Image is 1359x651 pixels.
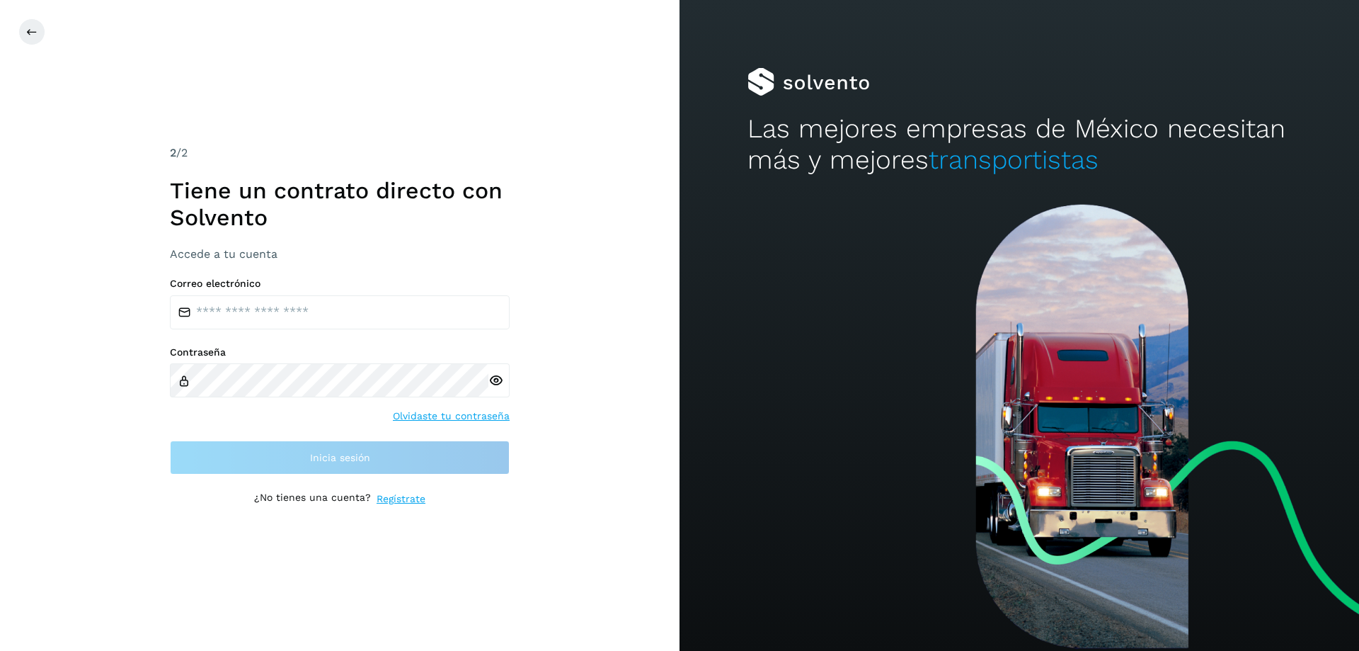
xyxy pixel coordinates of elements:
div: /2 [170,145,510,162]
h1: Tiene un contrato directo con Solvento [170,177,510,232]
span: 2 [170,146,176,159]
a: Regístrate [377,492,425,506]
span: transportistas [929,145,1099,175]
p: ¿No tienes una cuenta? [254,492,371,506]
label: Contraseña [170,346,510,358]
a: Olvidaste tu contraseña [393,409,510,424]
label: Correo electrónico [170,278,510,290]
span: Inicia sesión [310,453,370,463]
h2: Las mejores empresas de México necesitan más y mejores [747,113,1291,176]
button: Inicia sesión [170,441,510,475]
h3: Accede a tu cuenta [170,247,510,261]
